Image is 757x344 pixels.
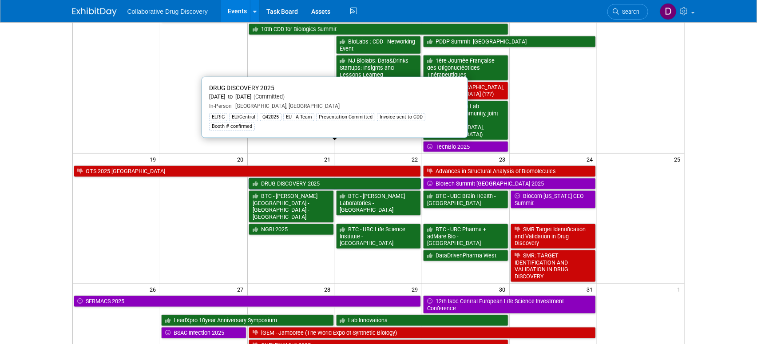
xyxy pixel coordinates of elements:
[411,154,422,165] span: 22
[336,224,421,249] a: BTC - UBC Life Science Institute - [GEOGRAPHIC_DATA]
[498,154,509,165] span: 23
[74,296,421,307] a: SERMACS 2025
[249,178,421,190] a: DRUG DISCOVERY 2025
[423,36,596,47] a: PDDP Summit- [GEOGRAPHIC_DATA]
[209,103,232,109] span: In-Person
[229,113,258,121] div: EU/Central
[336,315,509,326] a: Lab Innovations
[336,55,421,80] a: NJ Biolabs: Data&Drinks - Startups: Insights and Lessons Learned
[149,284,160,295] span: 26
[316,113,375,121] div: Presentation Committed
[677,284,685,295] span: 1
[236,154,247,165] span: 20
[74,166,421,177] a: OTS 2025 [GEOGRAPHIC_DATA]
[283,113,314,121] div: EU - A Team
[260,113,281,121] div: Q42025
[249,190,334,223] a: BTC - [PERSON_NAME][GEOGRAPHIC_DATA] - [GEOGRAPHIC_DATA] - [GEOGRAPHIC_DATA]
[209,113,227,121] div: ELRIG
[209,123,255,130] div: Booth # confirmed
[423,190,508,209] a: BTC - UBC Brain Health - [GEOGRAPHIC_DATA]
[423,166,596,177] a: Advances in Structural Analysis of Biomolecules
[336,190,421,216] a: BTC - [PERSON_NAME] Laboratories - [GEOGRAPHIC_DATA]
[232,103,340,109] span: [GEOGRAPHIC_DATA], [GEOGRAPHIC_DATA]
[586,154,597,165] span: 24
[161,327,246,339] a: BSAC Infection 2025
[127,8,208,15] span: Collaborative Drug Discovery
[423,178,596,190] a: Biotech Summit [GEOGRAPHIC_DATA] 2025
[498,284,509,295] span: 30
[586,284,597,295] span: 31
[251,93,285,100] span: (Committed)
[423,55,508,80] a: 1ère Journée Française des Oligonucléotides Thérapeutiques
[324,154,335,165] span: 21
[423,141,508,153] a: TechBio 2025
[619,8,640,15] span: Search
[161,315,334,326] a: LeadXpro 10year Anniversary Symposium
[377,113,425,121] div: Invoice sent to CDD
[249,224,334,235] a: NGBI 2025
[674,154,685,165] span: 25
[209,84,274,91] span: DRUG DISCOVERY 2025
[336,36,421,54] a: BioLabs : CDD - Networking Event
[411,284,422,295] span: 29
[423,224,508,249] a: BTC - UBC Pharma + adMare Bio - [GEOGRAPHIC_DATA]
[249,327,596,339] a: iGEM - Jamboree (The World Expo of Synthetic Biology)
[249,24,509,35] a: 10th CDD for Biologics Summit
[72,8,117,16] img: ExhibitDay
[324,284,335,295] span: 28
[209,93,460,101] div: [DATE] to [DATE]
[423,296,596,314] a: 12th lsbc Central European Life Science Investment Conference
[236,284,247,295] span: 27
[511,250,596,282] a: SMR: TARGET IDENTIFICATION AND VALIDATION IN DRUG DISCOVERY
[511,190,596,209] a: Biocom [US_STATE] CEO Summit
[660,3,677,20] img: Daniel Castro
[423,250,508,261] a: DataDrivenPharma West
[511,224,596,249] a: SMR Target Identification and Validation in Drug Discovery
[607,4,648,20] a: Search
[149,154,160,165] span: 19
